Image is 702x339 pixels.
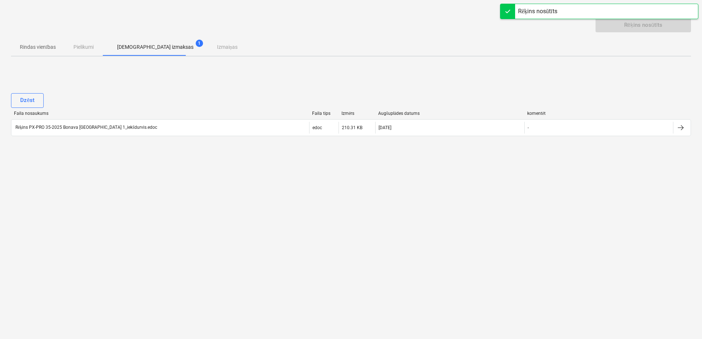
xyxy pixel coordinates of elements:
[378,111,521,116] div: Augšuplādes datums
[14,125,157,130] div: Rēķins PX-PRO 35-2025 Bonava [GEOGRAPHIC_DATA] 1_iekšdurvis.edoc
[14,111,306,116] div: Faila nosaukums
[11,93,44,108] button: Dzēst
[117,43,193,51] p: [DEMOGRAPHIC_DATA] izmaksas
[20,95,35,105] div: Dzēst
[20,43,56,51] p: Rindas vienības
[341,111,372,116] div: Izmērs
[528,125,529,130] div: -
[379,125,391,130] div: [DATE]
[312,125,322,130] div: edoc
[342,125,362,130] div: 210.31 KB
[312,111,336,116] div: Faila tips
[196,40,203,47] span: 1
[518,7,557,16] div: Rēķins nosūtīts
[527,111,670,116] div: komentēt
